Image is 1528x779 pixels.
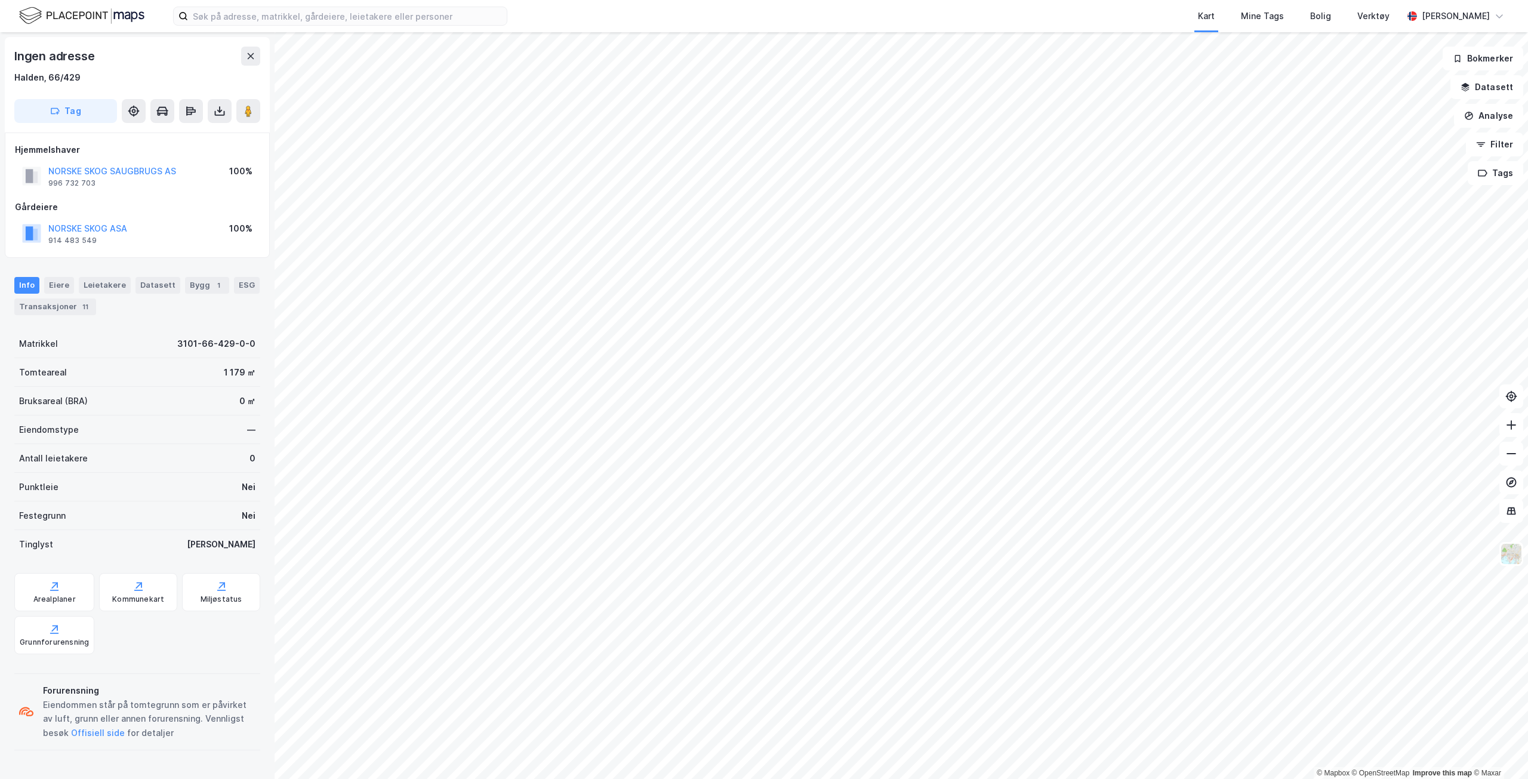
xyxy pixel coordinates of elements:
[212,279,224,291] div: 1
[20,638,89,647] div: Grunnforurensning
[14,298,96,315] div: Transaksjoner
[135,277,180,294] div: Datasett
[33,595,76,604] div: Arealplaner
[201,595,242,604] div: Miljøstatus
[14,277,39,294] div: Info
[79,301,91,313] div: 11
[234,277,260,294] div: ESG
[242,480,255,494] div: Nei
[14,70,81,85] div: Halden, 66/429
[229,221,252,236] div: 100%
[48,178,95,188] div: 996 732 703
[15,143,260,157] div: Hjemmelshaver
[14,47,97,66] div: Ingen adresse
[1468,722,1528,779] iframe: Chat Widget
[1241,9,1284,23] div: Mine Tags
[79,277,131,294] div: Leietakere
[19,509,66,523] div: Festegrunn
[1422,9,1490,23] div: [PERSON_NAME]
[1443,47,1523,70] button: Bokmerker
[188,7,507,25] input: Søk på adresse, matrikkel, gårdeiere, leietakere eller personer
[112,595,164,604] div: Kommunekart
[1468,161,1523,185] button: Tags
[187,537,255,552] div: [PERSON_NAME]
[247,423,255,437] div: —
[1454,104,1523,128] button: Analyse
[48,236,97,245] div: 914 483 549
[1310,9,1331,23] div: Bolig
[19,423,79,437] div: Eiendomstype
[14,99,117,123] button: Tag
[177,337,255,351] div: 3101-66-429-0-0
[19,537,53,552] div: Tinglyst
[1468,722,1528,779] div: Kontrollprogram for chat
[19,480,58,494] div: Punktleie
[239,394,255,408] div: 0 ㎡
[242,509,255,523] div: Nei
[19,337,58,351] div: Matrikkel
[1317,769,1350,777] a: Mapbox
[15,200,260,214] div: Gårdeiere
[19,451,88,466] div: Antall leietakere
[19,394,88,408] div: Bruksareal (BRA)
[185,277,229,294] div: Bygg
[43,698,255,741] div: Eiendommen står på tomtegrunn som er påvirket av luft, grunn eller annen forurensning. Vennligst ...
[1413,769,1472,777] a: Improve this map
[1198,9,1215,23] div: Kart
[19,5,144,26] img: logo.f888ab2527a4732fd821a326f86c7f29.svg
[1450,75,1523,99] button: Datasett
[224,365,255,380] div: 1 179 ㎡
[1357,9,1390,23] div: Verktøy
[1466,133,1523,156] button: Filter
[43,683,255,698] div: Forurensning
[249,451,255,466] div: 0
[1500,543,1523,565] img: Z
[19,365,67,380] div: Tomteareal
[1352,769,1410,777] a: OpenStreetMap
[229,164,252,178] div: 100%
[44,277,74,294] div: Eiere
